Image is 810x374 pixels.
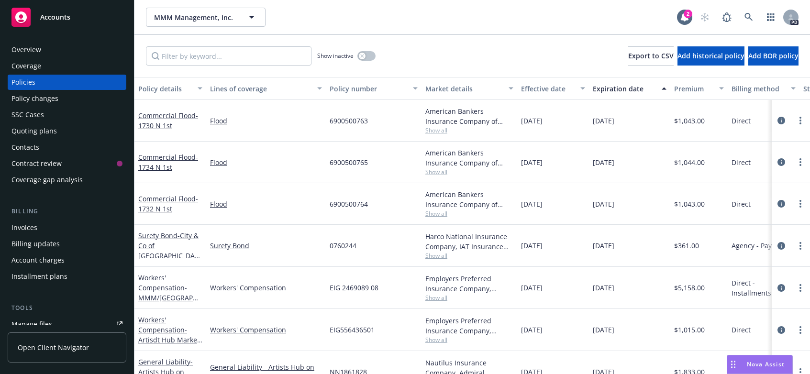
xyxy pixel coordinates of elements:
[8,303,126,313] div: Tools
[330,241,356,251] span: 0760244
[732,241,792,251] span: Agency - Pay in full
[11,236,60,252] div: Billing updates
[11,220,37,235] div: Invoices
[748,51,799,60] span: Add BOR policy
[425,336,513,344] span: Show all
[425,294,513,302] span: Show all
[210,116,322,126] a: Flood
[8,220,126,235] a: Invoices
[521,84,575,94] div: Effective date
[732,325,751,335] span: Direct
[330,116,368,126] span: 6900500763
[138,231,199,270] a: Surety Bond
[11,140,39,155] div: Contacts
[326,77,422,100] button: Policy number
[695,8,714,27] a: Start snowing
[11,172,83,187] div: Coverage gap analysis
[674,283,705,293] span: $5,158.00
[776,198,787,209] a: circleInformation
[674,116,705,126] span: $1,043.00
[134,77,206,100] button: Policy details
[8,91,126,106] a: Policy changes
[138,84,192,94] div: Policy details
[8,269,126,284] a: Installment plans
[761,8,780,27] a: Switch app
[11,253,65,268] div: Account charges
[776,240,787,252] a: circleInformation
[138,111,198,130] a: Commercial Flood
[677,46,744,66] button: Add historical policy
[521,241,543,251] span: [DATE]
[425,126,513,134] span: Show all
[330,325,375,335] span: EIG556436501
[593,84,656,94] div: Expiration date
[8,58,126,74] a: Coverage
[210,325,322,335] a: Workers' Compensation
[11,107,44,122] div: SSC Cases
[8,207,126,216] div: Billing
[425,231,513,252] div: Harco National Insurance Company, IAT Insurance Group
[521,116,543,126] span: [DATE]
[138,283,200,312] span: - MMM/[GEOGRAPHIC_DATA]
[727,355,793,374] button: Nova Assist
[18,342,89,352] span: Open Client Navigator
[425,274,513,294] div: Employers Preferred Insurance Company, Employers Insurance Group
[776,324,787,336] a: circleInformation
[732,278,796,298] span: Direct - Installments
[8,42,126,57] a: Overview
[138,325,202,354] span: - Artisdt Hub Market Entity
[146,46,311,66] input: Filter by keyword...
[727,355,739,374] div: Drag to move
[593,283,614,293] span: [DATE]
[776,156,787,168] a: circleInformation
[8,123,126,139] a: Quoting plans
[732,116,751,126] span: Direct
[154,12,237,22] span: MMM Management, Inc.
[11,91,58,106] div: Policy changes
[776,282,787,294] a: circleInformation
[210,84,311,94] div: Lines of coverage
[11,317,52,332] div: Manage files
[517,77,589,100] button: Effective date
[728,77,799,100] button: Billing method
[670,77,728,100] button: Premium
[330,157,368,167] span: 6900500765
[11,58,41,74] div: Coverage
[11,42,41,57] div: Overview
[674,84,713,94] div: Premium
[593,116,614,126] span: [DATE]
[330,283,378,293] span: EIG 2469089 08
[8,107,126,122] a: SSC Cases
[521,157,543,167] span: [DATE]
[521,199,543,209] span: [DATE]
[628,46,674,66] button: Export to CSV
[732,199,751,209] span: Direct
[138,315,200,354] a: Workers' Compensation
[330,84,407,94] div: Policy number
[138,194,198,213] a: Commercial Flood
[795,240,806,252] a: more
[732,84,785,94] div: Billing method
[425,84,503,94] div: Market details
[425,316,513,336] div: Employers Preferred Insurance Company, Employers Insurance Group
[593,325,614,335] span: [DATE]
[8,156,126,171] a: Contract review
[11,269,67,284] div: Installment plans
[677,51,744,60] span: Add historical policy
[674,199,705,209] span: $1,043.00
[8,253,126,268] a: Account charges
[40,13,70,21] span: Accounts
[795,282,806,294] a: more
[8,172,126,187] a: Coverage gap analysis
[8,317,126,332] a: Manage files
[11,156,62,171] div: Contract review
[674,325,705,335] span: $1,015.00
[317,52,354,60] span: Show inactive
[210,283,322,293] a: Workers' Compensation
[521,283,543,293] span: [DATE]
[593,241,614,251] span: [DATE]
[425,148,513,168] div: American Bankers Insurance Company of [US_STATE], Assurant
[521,325,543,335] span: [DATE]
[8,140,126,155] a: Contacts
[138,273,200,312] a: Workers' Compensation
